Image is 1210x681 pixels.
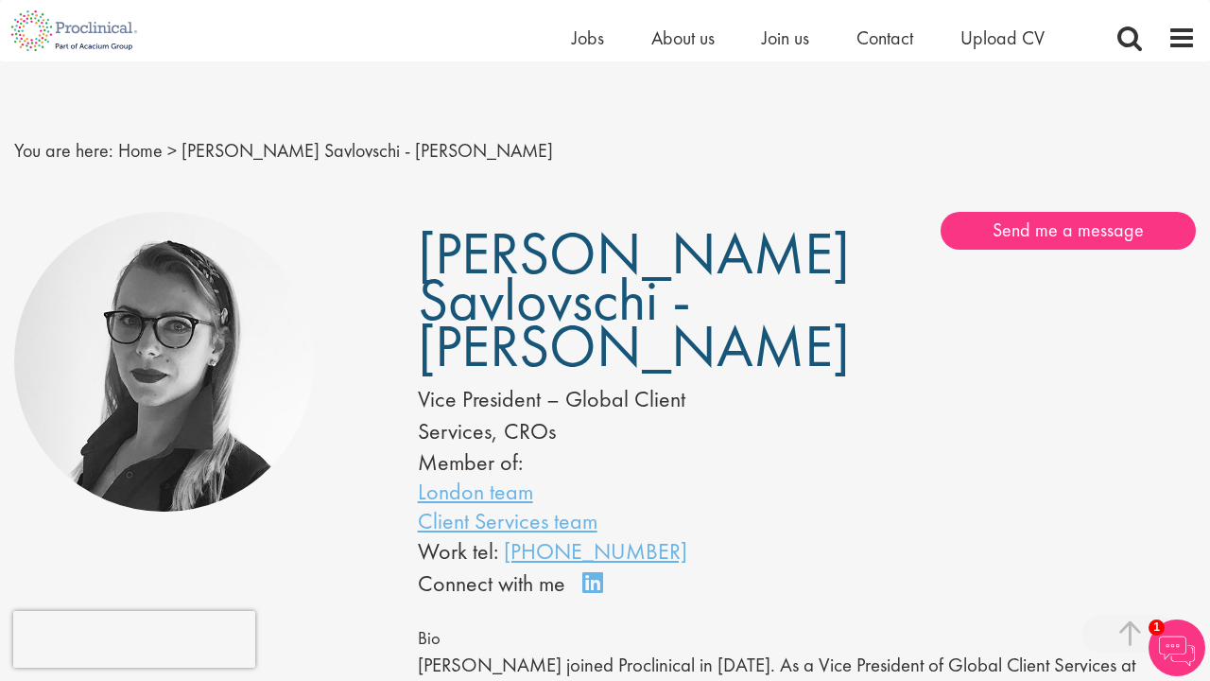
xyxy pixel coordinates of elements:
[418,627,441,650] span: Bio
[118,138,163,163] a: breadcrumb link
[14,212,314,512] img: Theodora Savlovschi - Wicks
[572,26,604,50] a: Jobs
[418,506,597,535] a: Client Services team
[941,212,1196,250] a: Send me a message
[418,447,523,477] label: Member of:
[13,611,255,668] iframe: reCAPTCHA
[1149,620,1205,676] img: Chatbot
[418,216,850,384] span: [PERSON_NAME] Savlovschi - [PERSON_NAME]
[762,26,809,50] a: Join us
[14,138,113,163] span: You are here:
[960,26,1045,50] a: Upload CV
[418,383,751,448] div: Vice President – Global Client Services, CROs
[856,26,913,50] a: Contact
[418,477,533,506] a: London team
[651,26,715,50] a: About us
[181,138,553,163] span: [PERSON_NAME] Savlovschi - [PERSON_NAME]
[418,536,498,566] span: Work tel:
[1149,620,1165,636] span: 1
[167,138,177,163] span: >
[504,536,687,566] a: [PHONE_NUMBER]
